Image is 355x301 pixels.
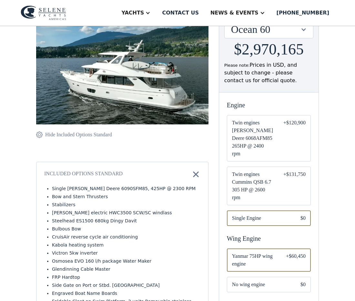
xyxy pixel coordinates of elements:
[191,170,200,179] img: icon
[224,63,250,68] span: Please note:
[231,23,300,35] div: Ocean 60
[52,290,200,297] li: Engraved Boat Name Boards
[224,61,313,84] div: Prices in USD, and subject to change - please contact us for official quote.
[121,9,144,17] div: Yachts
[52,201,200,208] li: Stabilizers
[225,21,313,38] div: Ocean 60
[52,226,200,232] li: Bulbous Bow
[52,193,200,200] li: Bow and Stern Thrusters
[300,281,306,288] div: $0
[232,281,290,288] span: No wing engine
[52,266,200,273] li: Glendinning Cable Master
[44,170,123,179] div: Included Options Standard
[232,214,290,222] span: Single Engine
[286,252,306,268] div: +$60,450
[21,5,66,20] img: logo
[300,214,306,222] div: $0
[234,41,304,58] h2: $2,970,165
[227,100,311,110] div: Engine
[52,185,200,192] li: Single [PERSON_NAME] Deere 6090SFM85, 425HP @ 2300 RPM
[232,119,273,158] span: Twin engines [PERSON_NAME] Deere 6068AFM85 265HP @ 2400 rpm
[52,234,200,240] li: CruisAir reverse cycle air conditioning
[283,170,306,201] div: +$131,750
[52,209,200,216] li: [PERSON_NAME] electric HWC3500 SCW/SC windlass
[232,170,273,201] span: Twin engines Cummins QSB 6.7 305 HP @ 2600 rpm
[52,250,200,257] li: Victron 5kw inverter
[283,119,306,158] div: +$120,900
[52,242,200,248] li: Kabola heating system
[210,9,259,17] div: News & EVENTS
[162,9,199,17] div: Contact us
[277,9,329,17] div: [PHONE_NUMBER]
[52,258,200,265] li: Osmosea EVO 160 l/h package Water Maker
[45,131,112,139] div: Hide Included Options Standard
[52,282,200,289] li: Side Gate on Port or Stbd. [GEOGRAPHIC_DATA]
[232,252,276,268] span: Yanmar 75HP wing engine
[227,234,311,243] div: Wing Engine
[36,131,43,139] img: icon
[36,131,112,139] a: Hide Included Options Standard
[52,218,200,224] li: Steelhead ES1500 680kg Dingy Davit
[52,274,200,281] li: FRP Hardtop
